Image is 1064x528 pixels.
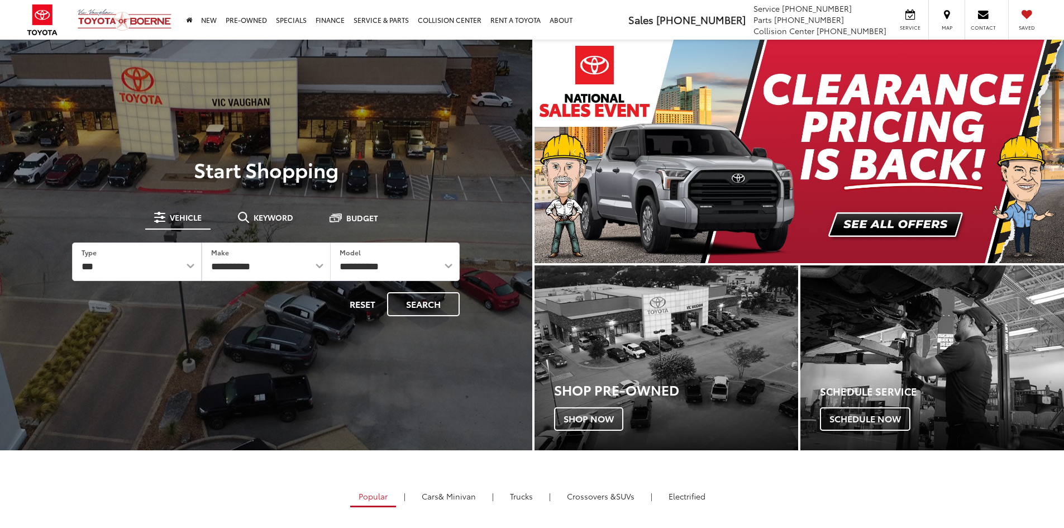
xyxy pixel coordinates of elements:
[77,8,172,31] img: Vic Vaughan Toyota of Boerne
[800,265,1064,450] div: Toyota
[535,265,798,450] div: Toyota
[559,487,643,506] a: SUVs
[985,62,1064,241] button: Click to view next picture.
[656,12,746,27] span: [PHONE_NUMBER]
[211,248,229,257] label: Make
[47,158,485,180] p: Start Shopping
[774,14,844,25] span: [PHONE_NUMBER]
[340,248,361,257] label: Model
[254,213,293,221] span: Keyword
[82,248,97,257] label: Type
[502,487,541,506] a: Trucks
[800,265,1064,450] a: Schedule Service Schedule Now
[648,491,655,502] li: |
[567,491,616,502] span: Crossovers &
[346,214,378,222] span: Budget
[820,407,910,431] span: Schedule Now
[535,265,798,450] a: Shop Pre-Owned Shop Now
[546,491,554,502] li: |
[753,25,814,36] span: Collision Center
[554,407,623,431] span: Shop Now
[628,12,653,27] span: Sales
[753,3,780,14] span: Service
[898,24,923,31] span: Service
[753,14,772,25] span: Parts
[350,487,396,507] a: Popular
[817,25,886,36] span: [PHONE_NUMBER]
[554,382,798,397] h3: Shop Pre-Owned
[1014,24,1039,31] span: Saved
[438,491,476,502] span: & Minivan
[340,292,385,316] button: Reset
[820,386,1064,397] h4: Schedule Service
[660,487,714,506] a: Electrified
[387,292,460,316] button: Search
[934,24,959,31] span: Map
[535,62,614,241] button: Click to view previous picture.
[401,491,408,502] li: |
[782,3,852,14] span: [PHONE_NUMBER]
[971,24,996,31] span: Contact
[413,487,484,506] a: Cars
[170,213,202,221] span: Vehicle
[489,491,497,502] li: |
